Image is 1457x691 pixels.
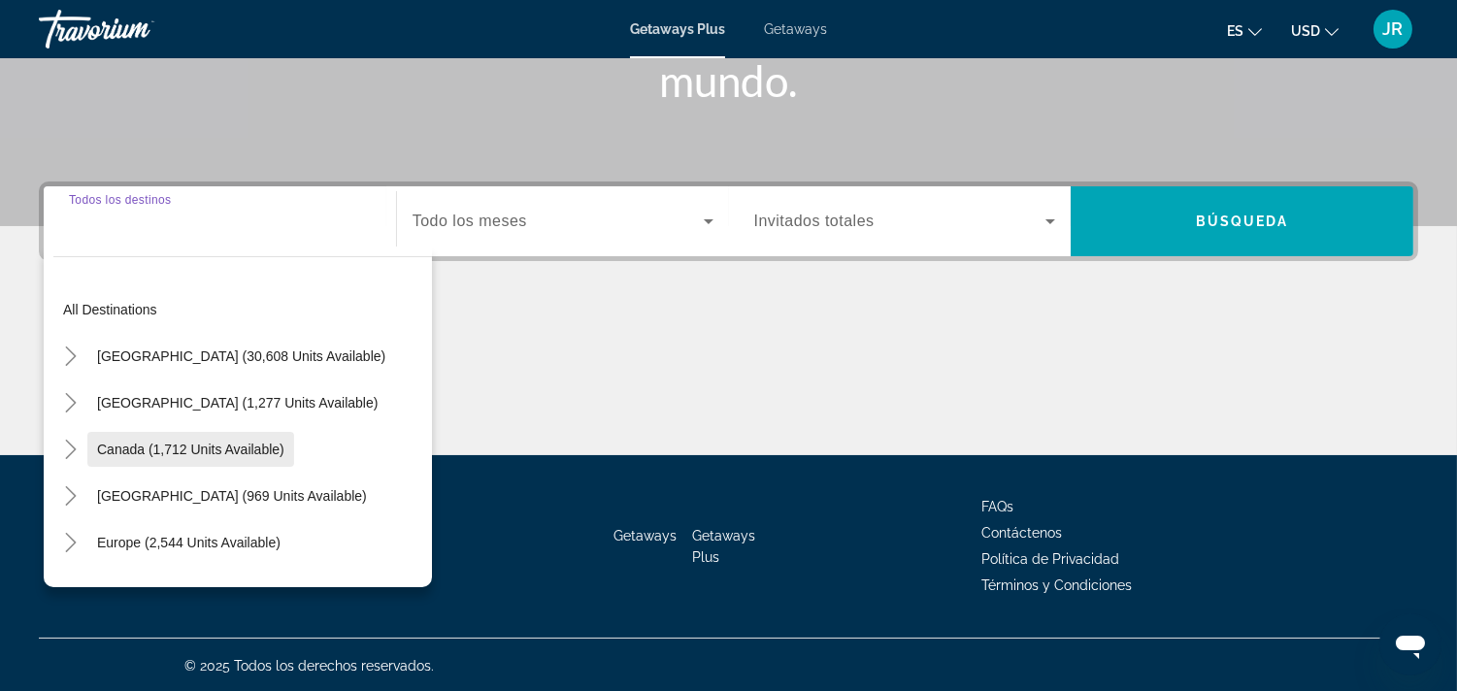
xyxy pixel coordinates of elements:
[981,499,1013,514] a: FAQs
[63,302,157,317] span: All destinations
[613,528,677,543] a: Getaways
[53,433,87,467] button: Toggle Canada (1,712 units available)
[87,432,294,467] button: Canada (1,712 units available)
[754,213,875,229] span: Invitados totales
[1291,23,1320,39] span: USD
[53,479,87,513] button: Toggle Caribbean & Atlantic Islands (969 units available)
[87,385,387,420] button: [GEOGRAPHIC_DATA] (1,277 units available)
[69,193,171,206] span: Todos los destinos
[981,551,1119,567] a: Política de Privacidad
[97,488,367,504] span: [GEOGRAPHIC_DATA] (969 units available)
[1368,9,1418,49] button: User Menu
[53,340,87,374] button: Toggle United States (30,608 units available)
[1227,23,1243,39] span: es
[97,535,281,550] span: Europe (2,544 units available)
[44,186,1413,256] div: Search widget
[981,577,1132,593] a: Términos y Condiciones
[87,525,290,560] button: Europe (2,544 units available)
[981,525,1062,541] a: Contáctenos
[692,528,755,565] a: Getaways Plus
[53,526,87,560] button: Toggle Europe (2,544 units available)
[184,658,434,674] span: © 2025 Todos los derechos reservados.
[1071,186,1413,256] button: Búsqueda
[97,348,385,364] span: [GEOGRAPHIC_DATA] (30,608 units available)
[97,395,378,411] span: [GEOGRAPHIC_DATA] (1,277 units available)
[53,292,432,327] button: All destinations
[1196,214,1289,229] span: Búsqueda
[53,573,87,607] button: Toggle Australia (211 units available)
[630,21,725,37] a: Getaways Plus
[53,386,87,420] button: Toggle Mexico (1,277 units available)
[39,4,233,54] a: Travorium
[87,339,395,374] button: [GEOGRAPHIC_DATA] (30,608 units available)
[87,572,377,607] button: [GEOGRAPHIC_DATA] (211 units available)
[413,213,527,229] span: Todo los meses
[1379,613,1441,675] iframe: Botón para iniciar la ventana de mensajería
[87,478,377,513] button: [GEOGRAPHIC_DATA] (969 units available)
[1227,16,1262,45] button: Change language
[1383,19,1404,39] span: JR
[97,442,284,457] span: Canada (1,712 units available)
[764,21,827,37] a: Getaways
[1291,16,1339,45] button: Change currency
